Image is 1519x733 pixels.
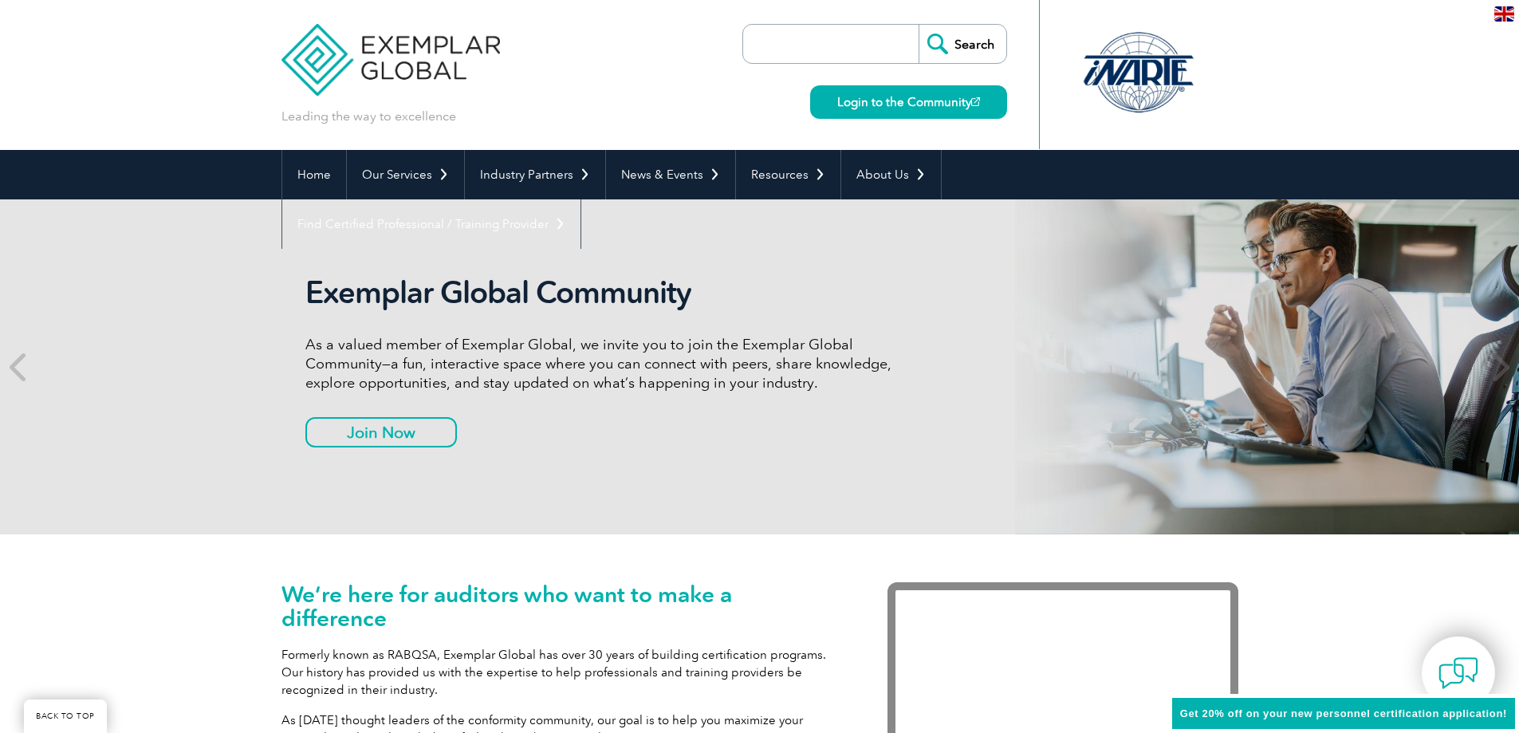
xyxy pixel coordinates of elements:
[606,150,735,199] a: News & Events
[305,335,903,392] p: As a valued member of Exemplar Global, we invite you to join the Exemplar Global Community—a fun,...
[1438,653,1478,693] img: contact-chat.png
[919,25,1006,63] input: Search
[282,150,346,199] a: Home
[841,150,941,199] a: About Us
[281,582,840,630] h1: We’re here for auditors who want to make a difference
[24,700,107,733] a: BACK TO TOP
[1180,707,1507,719] span: Get 20% off on your new personnel certification application!
[281,108,456,125] p: Leading the way to excellence
[810,85,1007,119] a: Login to the Community
[281,646,840,699] p: Formerly known as RABQSA, Exemplar Global has over 30 years of building certification programs. O...
[971,97,980,106] img: open_square.png
[347,150,464,199] a: Our Services
[305,274,903,311] h2: Exemplar Global Community
[305,417,457,447] a: Join Now
[282,199,580,249] a: Find Certified Professional / Training Provider
[465,150,605,199] a: Industry Partners
[1494,6,1514,22] img: en
[736,150,840,199] a: Resources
